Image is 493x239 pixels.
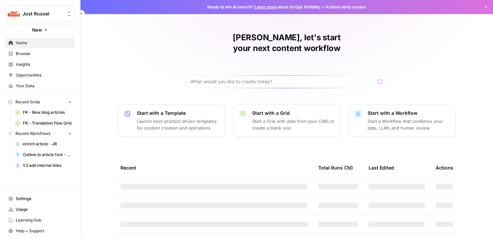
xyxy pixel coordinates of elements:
[5,97,75,107] button: Recent Grids
[5,129,75,139] button: Recent Workflows
[5,81,75,91] a: Your Data
[12,107,75,118] a: FR - New blog articles
[23,162,72,169] span: V2 add internal links
[5,38,75,48] a: Home
[318,158,353,177] div: Total Runs (7d)
[16,228,72,234] span: Help + Support
[22,10,63,17] span: Just Russel
[5,193,75,204] a: Settings
[348,104,456,137] button: Start with a WorkflowStart a Workflow that combines your data, LLMs and human review
[252,110,335,116] p: Start with a Grid
[5,226,75,236] button: Help + Support
[16,72,72,78] span: Opportunities
[16,51,72,57] span: Browse
[16,61,72,67] span: Insights
[326,4,366,10] span: Actions early access
[23,120,72,126] span: FR - Translation flow Grid
[5,25,75,35] button: New
[16,196,72,202] span: Settings
[5,204,75,215] a: Usage
[436,158,453,177] div: Actions
[12,139,75,149] a: enrich article - JR
[207,4,320,10] span: Ready to win AI search? about AirOps Visibility
[368,118,450,131] p: Start a Workflow that combines your data, LLMs and human review
[120,158,308,177] div: Recent
[16,217,72,223] span: Learning Hub
[252,118,335,131] p: Start a Grid with data from your CMS or create a blank one
[23,141,72,147] span: enrich article - JR
[15,131,50,137] span: Recent Workflows
[369,158,394,177] div: Last Edited
[12,118,75,129] a: FR - Translation flow Grid
[12,149,75,160] a: Outline to article fork - JR
[5,5,75,22] button: Workspace: Just Russel
[118,104,225,137] button: Start with a TemplateLaunch best-practice driven templates for content creation and operations
[8,8,20,20] img: Just Russel Logo
[137,110,219,116] p: Start with a Template
[233,104,340,137] button: Start with a GridStart a Grid with data from your CMS or create a blank one
[16,83,72,89] span: Your Data
[5,48,75,59] a: Browse
[32,27,42,33] span: New
[255,4,277,9] a: Learn more
[5,215,75,226] a: Learning Hub
[368,110,450,116] p: Start with a Workflow
[23,109,72,115] span: FR - New blog articles
[5,70,75,81] a: Opportunities
[186,32,387,54] h1: [PERSON_NAME], let's start your next content workflow
[16,40,72,46] span: Home
[16,206,72,212] span: Usage
[137,118,219,131] p: Launch best-practice driven templates for content creation and operations
[15,99,40,105] span: Recent Grids
[23,152,72,158] span: Outline to article fork - JR
[190,78,375,85] input: What would you like to create today?
[12,160,75,171] a: V2 add internal links
[5,59,75,70] a: Insights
